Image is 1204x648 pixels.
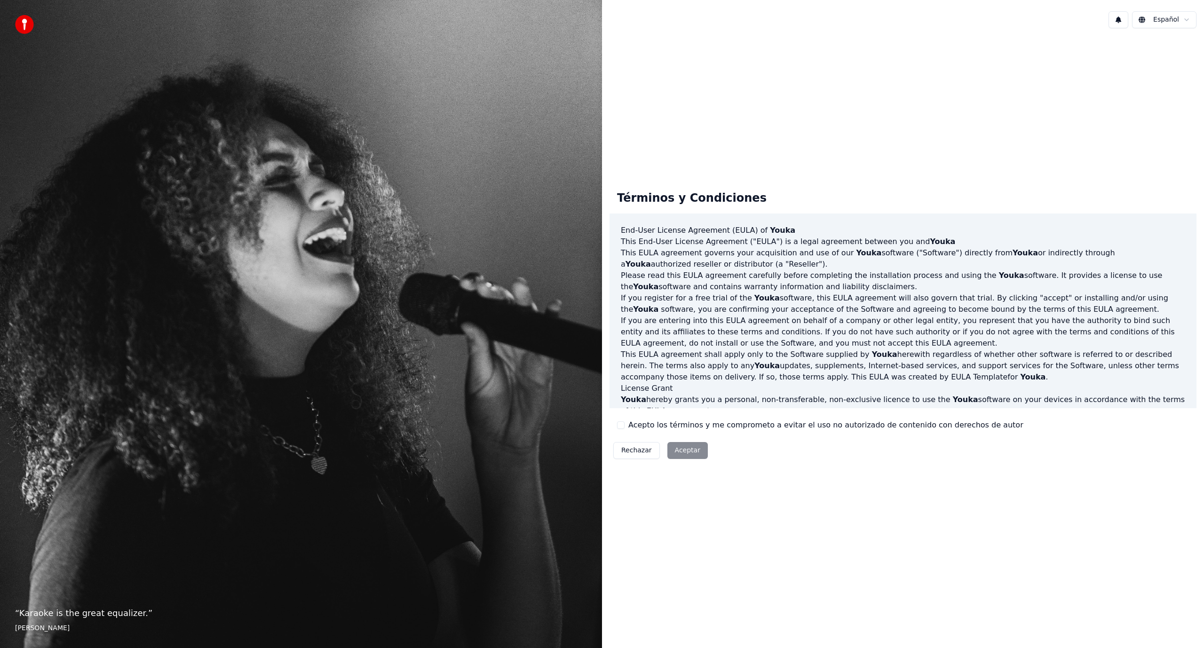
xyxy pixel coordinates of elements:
[613,442,660,459] button: Rechazar
[953,395,978,404] span: Youka
[621,292,1185,315] p: If you register for a free trial of the software, this EULA agreement will also govern that trial...
[856,248,881,257] span: Youka
[633,305,658,314] span: Youka
[754,361,780,370] span: Youka
[610,183,774,213] div: Términos y Condiciones
[621,395,646,404] span: Youka
[930,237,955,246] span: Youka
[15,607,587,620] p: “ Karaoke is the great equalizer. ”
[621,225,1185,236] h3: End-User License Agreement (EULA) of
[621,349,1185,383] p: This EULA agreement shall apply only to the Software supplied by herewith regardless of whether o...
[872,350,897,359] span: Youka
[633,282,658,291] span: Youka
[1020,372,1046,381] span: Youka
[621,394,1185,417] p: hereby grants you a personal, non-transferable, non-exclusive licence to use the software on your...
[15,624,587,633] footer: [PERSON_NAME]
[754,293,780,302] span: Youka
[1013,248,1038,257] span: Youka
[770,226,795,235] span: Youka
[626,260,651,269] span: Youka
[621,270,1185,292] p: Please read this EULA agreement carefully before completing the installation process and using th...
[621,315,1185,349] p: If you are entering into this EULA agreement on behalf of a company or other legal entity, you re...
[951,372,1007,381] a: EULA Template
[621,236,1185,247] p: This End-User License Agreement ("EULA") is a legal agreement between you and
[628,419,1023,431] label: Acepto los términos y me comprometo a evitar el uso no autorizado de contenido con derechos de autor
[999,271,1024,280] span: Youka
[15,15,34,34] img: youka
[621,247,1185,270] p: This EULA agreement governs your acquisition and use of our software ("Software") directly from o...
[621,383,1185,394] h3: License Grant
